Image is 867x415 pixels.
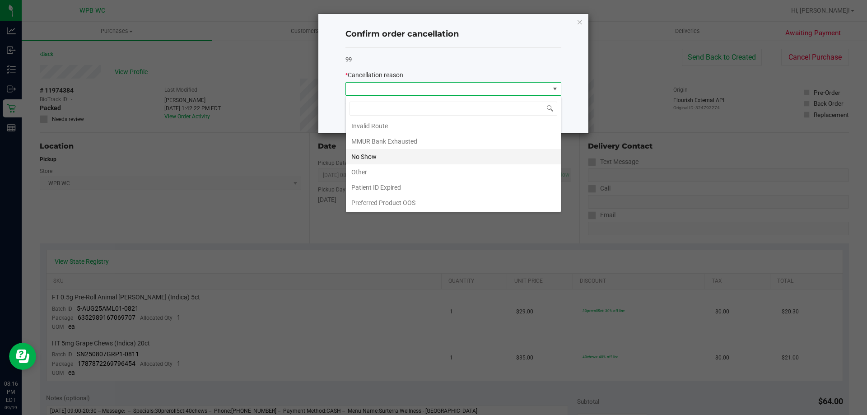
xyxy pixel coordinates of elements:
li: MMUR Bank Exhausted [346,134,561,149]
li: No Show [346,149,561,164]
iframe: Resource center [9,343,36,370]
span: 99 [345,56,352,63]
li: Preferred Product OOS [346,195,561,210]
button: Close [577,16,583,27]
li: Patient ID Expired [346,180,561,195]
li: Other [346,164,561,180]
li: Invalid Route [346,118,561,134]
span: Cancellation reason [348,71,403,79]
h4: Confirm order cancellation [345,28,561,40]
